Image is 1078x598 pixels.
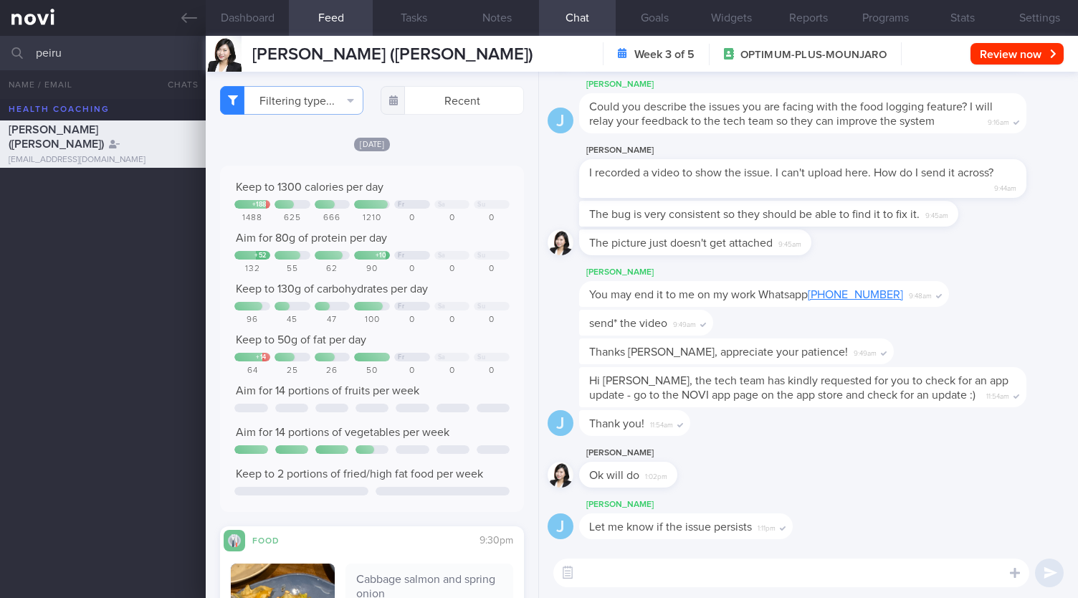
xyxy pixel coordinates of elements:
button: Review now [970,43,1064,65]
span: Keep to 2 portions of fried/high fat food per week [236,468,483,480]
span: 1:11pm [758,520,776,533]
span: 1:02pm [645,468,667,482]
span: Keep to 1300 calories per day [236,181,383,193]
div: J [548,410,573,437]
div: Fr [398,303,404,310]
div: 100 [354,315,390,326]
div: J [548,513,573,540]
div: Sa [438,303,446,310]
div: 0 [434,264,470,275]
span: You may end it to me on my work Whatsapp [589,289,903,300]
div: 1488 [234,213,270,224]
div: 47 [315,315,350,326]
div: Fr [398,252,404,260]
span: Keep to 50g of fat per day [236,334,366,346]
span: 11:54am [986,388,1009,402]
div: Su [477,252,485,260]
div: 55 [275,264,310,275]
span: 9:16am [988,114,1009,128]
div: Sa [438,252,446,260]
div: Fr [398,201,404,209]
div: 0 [394,264,430,275]
div: 1210 [354,213,390,224]
div: 25 [275,366,310,376]
div: Su [477,303,485,310]
span: Ok will do [589,470,639,481]
div: 96 [234,315,270,326]
span: Keep to 130g of carbohydrates per day [236,283,428,295]
div: 50 [354,366,390,376]
div: [PERSON_NAME] [579,445,720,462]
div: Su [477,353,485,361]
span: [PERSON_NAME] ([PERSON_NAME]) [9,124,104,150]
span: 9:30pm [480,536,513,546]
span: 9:49am [673,316,696,330]
span: Aim for 14 portions of vegetables per week [236,427,449,438]
button: Chats [148,70,206,99]
div: 0 [394,213,430,224]
div: + 14 [256,353,267,361]
span: The bug is very consistent so they should be able to find it to fix it. [589,209,920,220]
div: 0 [434,315,470,326]
div: 666 [315,213,350,224]
div: 90 [354,264,390,275]
span: Could you describe the issues you are facing with the food logging feature? I will relay your fee... [589,101,993,127]
strong: Week 3 of 5 [634,47,695,62]
span: OPTIMUM-PLUS-MOUNJARO [740,48,887,62]
div: + 52 [254,252,267,260]
span: Aim for 14 portions of fruits per week [236,385,419,397]
span: The picture just doesn't get attached [589,237,773,249]
span: [PERSON_NAME] ([PERSON_NAME]) [252,46,533,63]
div: 0 [434,366,470,376]
div: [PERSON_NAME] [579,76,1069,93]
span: [DATE] [354,138,390,151]
div: + 188 [252,201,267,209]
span: I recorded a video to show the issue. I can't upload here. How do I send it across? [589,167,993,179]
div: Sa [438,353,446,361]
div: Sa [438,201,446,209]
div: 0 [474,315,510,326]
div: [PERSON_NAME] [579,142,1069,159]
div: 62 [315,264,350,275]
span: 9:48am [909,288,932,301]
div: 132 [234,264,270,275]
div: 0 [474,366,510,376]
div: J [548,108,573,134]
div: [EMAIL_ADDRESS][DOMAIN_NAME] [9,155,197,166]
div: 45 [275,315,310,326]
div: Fr [398,353,404,361]
div: [PERSON_NAME] [579,496,836,513]
div: 0 [394,366,430,376]
span: Thank you! [589,418,644,429]
div: 0 [394,315,430,326]
div: Food [245,533,302,546]
span: 9:49am [854,345,877,359]
span: Thanks [PERSON_NAME], appreciate your patience! [589,346,848,358]
div: Su [477,201,485,209]
div: + 10 [376,252,387,260]
span: 9:45am [778,236,801,250]
div: 26 [315,366,350,376]
span: 9:44am [994,180,1016,194]
div: 64 [234,366,270,376]
span: 9:45am [925,207,948,221]
div: 0 [474,213,510,224]
button: Filtering type... [220,86,363,115]
span: 11:54am [650,417,673,430]
a: [PHONE_NUMBER] [808,289,903,300]
div: 625 [275,213,310,224]
span: Hi [PERSON_NAME], the tech team has kindly requested for you to check for an app update - go to t... [589,375,1008,401]
div: 0 [434,213,470,224]
div: [PERSON_NAME] [579,264,992,281]
span: send* the video [589,318,667,329]
div: 0 [474,264,510,275]
span: Aim for 80g of protein per day [236,232,387,244]
span: Let me know if the issue persists [589,521,752,533]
